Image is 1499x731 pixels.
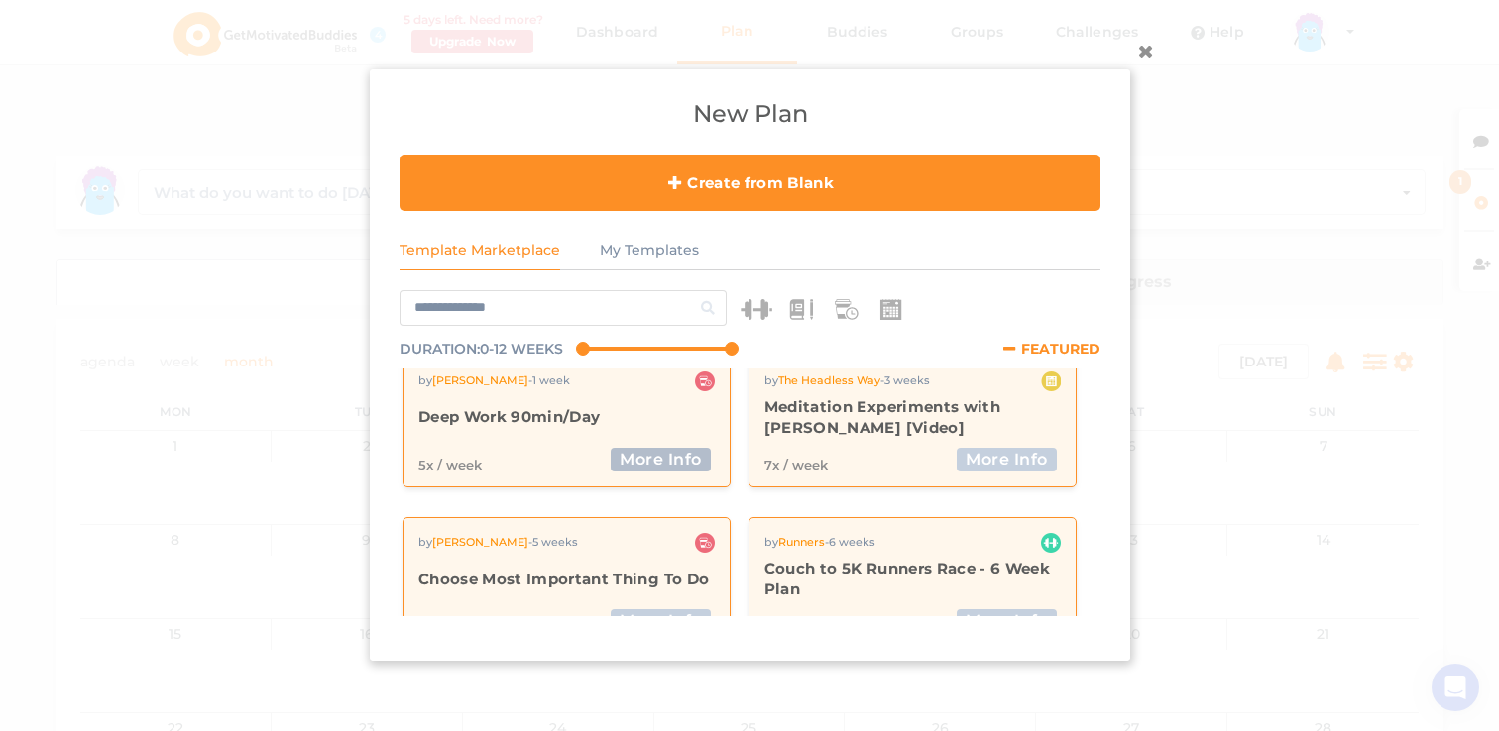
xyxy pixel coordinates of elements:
[611,609,711,633] button: More Info
[400,99,1100,130] h2: New Plan
[777,536,824,550] a: Runners
[418,569,709,589] span: Choose Most Important Thing To Do
[418,458,482,471] div: 5x / week
[400,155,1100,211] div: Create from Blank
[418,407,600,428] span: Deep Work 90min/Day
[957,448,1057,471] button: More Info
[957,609,1057,633] button: More Info
[763,373,929,388] div: by - 3 weeks
[1040,533,1060,553] img: health-fitness
[1021,340,1100,358] span: FEATURED
[1040,371,1060,391] img: life
[432,373,528,387] a: [PERSON_NAME]
[400,340,563,360] span: DURATION: 0 - 12 WEEKS
[418,536,578,551] div: by - 5 weeks
[600,231,699,269] a: My Templates
[763,458,827,471] div: 7x / week
[763,558,1060,599] span: Couch to 5K Runners Race - 6 Week Plan
[777,373,879,387] a: The Headless Way
[694,371,714,391] img: work
[611,448,711,471] button: More Info
[418,373,570,388] div: by - 1 week
[763,396,1060,438] span: Meditation Experiments with [PERSON_NAME] [Video]
[432,536,528,550] a: [PERSON_NAME]
[763,536,874,551] div: by - 6 weeks
[694,533,714,553] img: work
[400,231,560,270] a: Template Marketplace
